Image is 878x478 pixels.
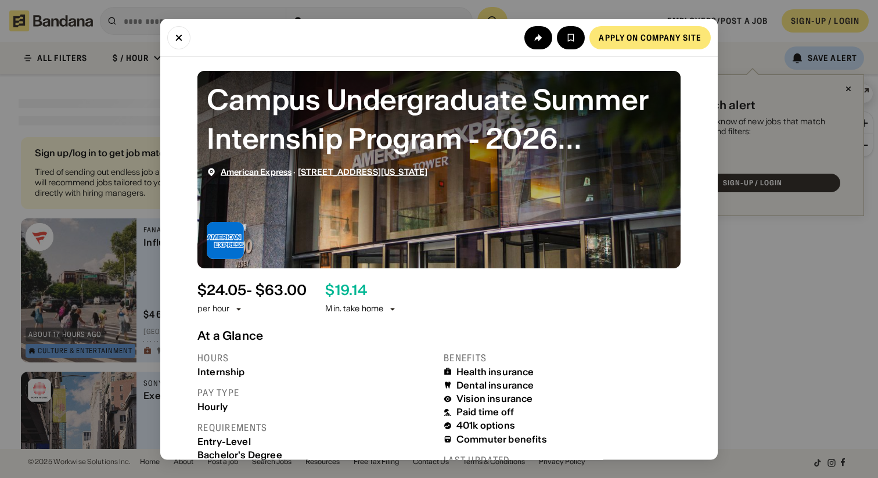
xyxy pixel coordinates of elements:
[197,351,434,364] div: Hours
[197,421,434,433] div: Requirements
[207,221,244,258] img: American Express logo
[197,282,307,299] div: $ 24.05 - $63.00
[456,366,534,377] div: Health insurance
[325,282,366,299] div: $ 19.14
[456,393,533,404] div: Vision insurance
[221,167,427,177] div: ·
[197,401,434,412] div: Hourly
[167,26,190,49] button: Close
[197,436,434,447] div: Entry-Level
[197,328,681,342] div: At a Glance
[207,80,671,157] div: Campus Undergraduate Summer Internship Program - 2026 Operational Resilience, Enterprise Shared S...
[298,166,428,177] a: [STREET_ADDRESS][US_STATE]
[599,33,701,41] div: Apply on company site
[456,407,514,418] div: Paid time off
[456,433,547,444] div: Commuter benefits
[444,351,681,364] div: Benefits
[197,386,434,398] div: Pay type
[456,379,534,390] div: Dental insurance
[456,420,515,431] div: 401k options
[325,303,397,315] div: Min. take home
[197,449,434,460] div: Bachelor's Degree
[197,366,434,377] div: Internship
[221,166,292,177] a: American Express
[444,454,681,466] div: Last updated
[197,303,229,315] div: per hour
